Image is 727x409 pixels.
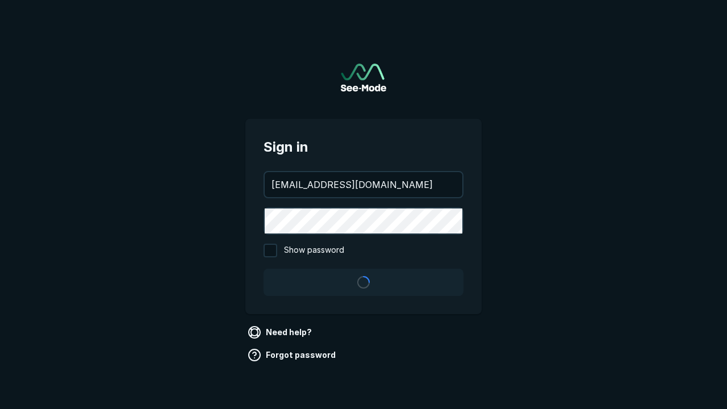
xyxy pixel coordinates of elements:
a: Need help? [245,323,316,341]
input: your@email.com [265,172,462,197]
img: See-Mode Logo [341,64,386,91]
span: Show password [284,244,344,257]
span: Sign in [264,137,463,157]
a: Go to sign in [341,64,386,91]
a: Forgot password [245,346,340,364]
